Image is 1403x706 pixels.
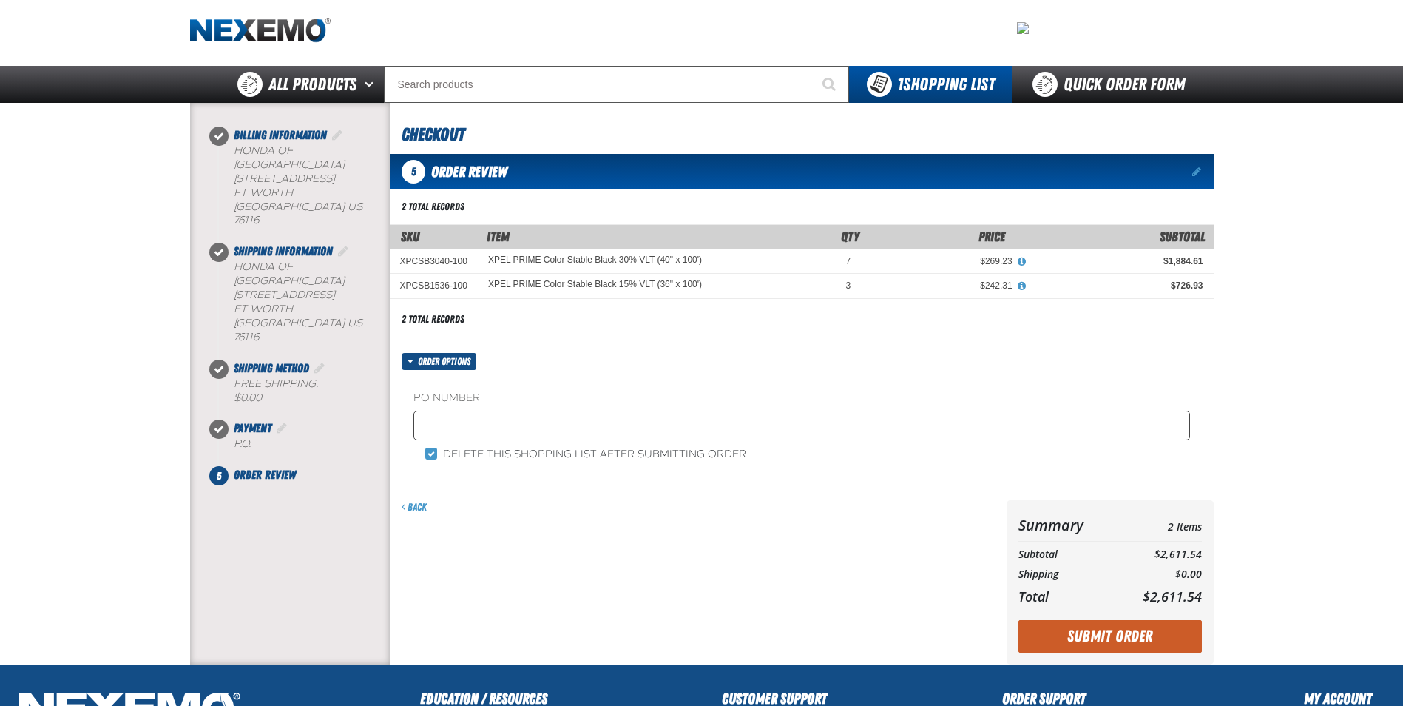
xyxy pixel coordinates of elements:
span: [STREET_ADDRESS] [234,172,335,185]
span: 3 [846,280,851,291]
td: 2 Items [1114,512,1201,538]
td: $2,611.54 [1114,545,1201,565]
span: Item [487,229,510,244]
a: Back [402,501,427,513]
span: Shipping Method [234,361,309,375]
li: Shipping Information. Step 2 of 5. Completed [219,243,390,359]
span: FT WORTH [234,186,293,199]
a: SKU [401,229,419,244]
li: Payment. Step 4 of 5. Completed [219,420,390,466]
span: FT WORTH [234,303,293,315]
a: Quick Order Form [1012,66,1213,103]
span: All Products [268,71,356,98]
button: View All Prices for XPEL PRIME Color Stable Black 15% VLT (36" x 100') [1012,280,1032,293]
a: Edit items [1192,167,1203,177]
a: Home [190,18,331,44]
bdo: 76116 [234,214,259,226]
img: Nexemo logo [190,18,331,44]
a: Edit Payment [274,421,289,435]
a: Edit Billing Information [330,128,345,142]
div: $726.93 [1033,280,1203,292]
div: 2 total records [402,200,464,214]
a: Edit Shipping Method [312,361,327,375]
th: Summary [1018,512,1115,538]
span: [GEOGRAPHIC_DATA] [234,201,345,213]
div: $242.31 [871,280,1012,292]
label: Delete this shopping list after submitting order [425,448,746,462]
span: 5 [402,160,425,184]
th: Total [1018,585,1115,608]
li: Billing Information. Step 1 of 5. Completed [219,127,390,243]
span: Shipping Information [234,244,333,258]
span: Shopping List [897,74,995,95]
span: [STREET_ADDRESS] [234,289,335,301]
div: 2 total records [402,312,464,326]
img: 0913759d47fe0bb872ce56e1ce62d35c.jpeg [1017,22,1029,34]
button: You have 1 Shopping List. Open to view details [849,66,1012,103]
span: US [348,201,362,213]
button: Submit Order [1018,620,1202,653]
span: 7 [846,256,851,266]
li: Order Review. Step 5 of 5. Not Completed [219,466,390,484]
input: Delete this shopping list after submitting order [425,448,437,460]
span: Order Review [431,163,507,181]
td: $0.00 [1114,565,1201,585]
button: Open All Products pages [359,66,384,103]
span: Billing Information [234,128,327,142]
span: US [348,317,362,329]
td: XPCSB3040-100 [390,249,478,274]
button: Start Searching [812,66,849,103]
span: 5 [209,466,229,485]
div: $269.23 [871,255,1012,267]
a: XPEL PRIME Color Stable Black 15% VLT (36" x 100') [488,280,702,290]
: XPEL PRIME Color Stable Black 30% VLT (40" x 100') [488,255,702,266]
nav: Checkout steps. Current step is Order Review. Step 5 of 5 [208,127,390,484]
label: PO Number [413,391,1190,406]
span: Qty [841,229,859,244]
strong: 1 [897,74,903,95]
th: Shipping [1018,565,1115,585]
button: View All Prices for XPEL PRIME Color Stable Black 30% VLT (40" x 100') [1012,255,1032,269]
span: Order Review [234,468,296,482]
span: Order options [418,353,476,370]
div: P.O. [234,437,390,451]
span: Payment [234,421,271,435]
th: Subtotal [1018,545,1115,565]
td: XPCSB1536-100 [390,274,478,298]
span: Checkout [402,124,464,145]
bdo: 76116 [234,331,259,343]
span: Subtotal [1160,229,1205,244]
span: Honda of [GEOGRAPHIC_DATA] [234,144,345,171]
span: $2,611.54 [1143,588,1202,605]
li: Shipping Method. Step 3 of 5. Completed [219,360,390,420]
input: Search [384,66,849,103]
a: Edit Shipping Information [336,244,351,258]
span: [GEOGRAPHIC_DATA] [234,317,345,329]
span: Price [978,229,1005,244]
div: $1,884.61 [1033,255,1203,267]
div: Free Shipping: [234,377,390,406]
button: Order options [402,353,477,370]
span: Honda of [GEOGRAPHIC_DATA] [234,260,345,287]
strong: $0.00 [234,391,262,404]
